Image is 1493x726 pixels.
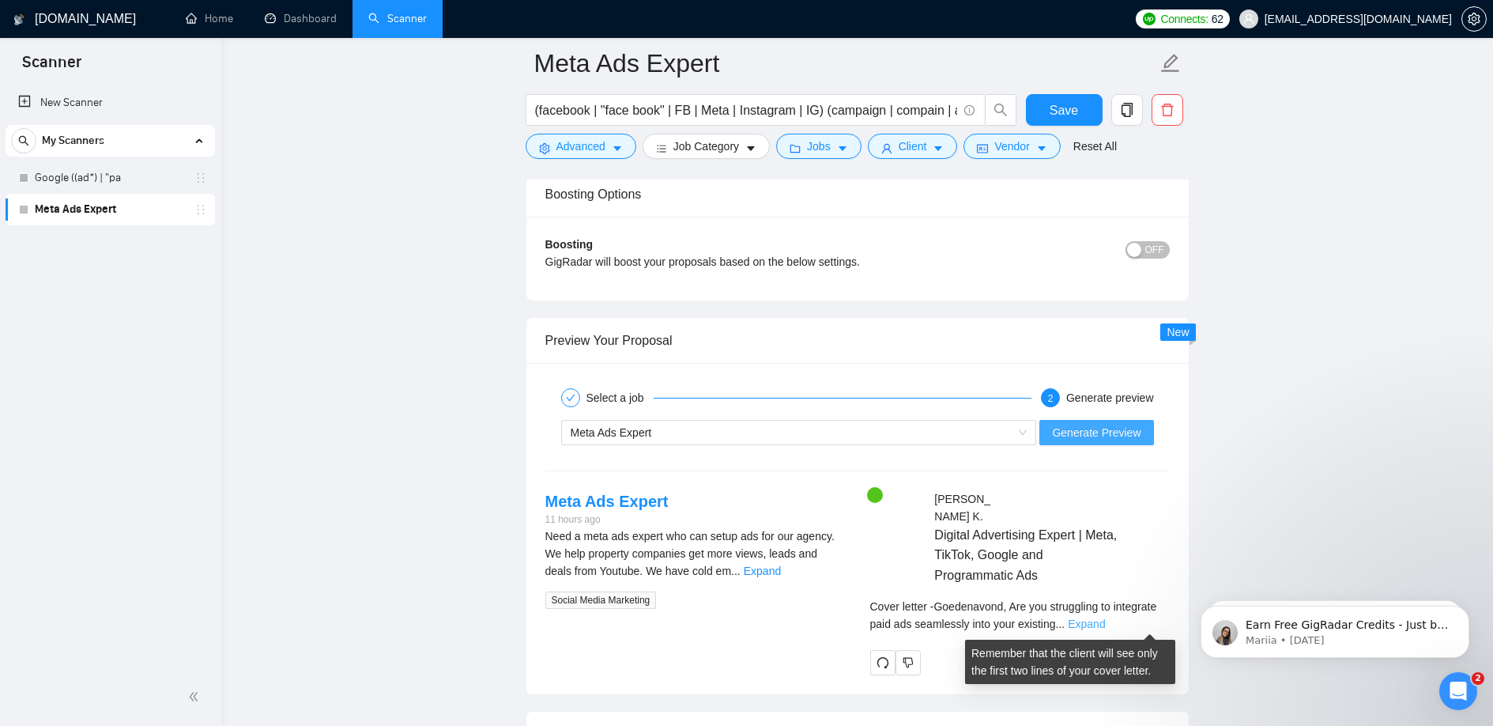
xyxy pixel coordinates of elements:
[18,87,202,119] a: New Scanner
[1152,94,1183,126] button: delete
[1243,13,1254,25] span: user
[1143,13,1156,25] img: upwork-logo.png
[985,94,1016,126] button: search
[868,134,958,159] button: userClientcaret-down
[545,512,669,527] div: 11 hours ago
[265,12,337,25] a: dashboardDashboard
[1177,573,1493,683] iframe: Intercom notifications message
[1048,393,1054,404] span: 2
[899,138,927,155] span: Client
[42,125,104,157] span: My Scanners
[545,592,657,609] span: Social Media Marketing
[731,565,741,577] span: ...
[673,138,739,155] span: Job Category
[35,194,185,225] a: Meta Ads Expert
[903,656,914,669] span: dislike
[895,650,921,675] button: dislike
[11,128,36,153] button: search
[586,388,654,407] div: Select a job
[1145,241,1164,259] span: OFF
[1461,13,1487,25] a: setting
[870,598,1170,633] div: Remember that the client will see only the first two lines of your cover letter.
[870,490,921,541] img: c1N-ptCjo_Wa_kC5VLxFhGQIJfeW53pZziIxGFcpZkq8N0K-OJNZqlw0VqvGHsxpj0
[1112,103,1142,117] span: copy
[535,100,957,120] input: Search Freelance Jobs...
[1068,618,1105,630] a: Expand
[1167,326,1189,338] span: New
[545,253,1014,270] div: GigRadar will boost your proposals based on the below settings.
[188,689,204,705] span: double-left
[545,527,845,580] div: Need a meta ads expert who can setup ads for our agency. We help property companies get more view...
[612,142,623,154] span: caret-down
[1026,94,1103,126] button: Save
[526,134,636,159] button: settingAdvancedcaret-down
[994,138,1029,155] span: Vendor
[1160,53,1181,74] span: edit
[534,43,1157,83] input: Scanner name...
[556,138,605,155] span: Advanced
[837,142,848,154] span: caret-down
[545,238,594,251] b: Boosting
[1462,13,1486,25] span: setting
[656,142,667,154] span: bars
[12,135,36,146] span: search
[6,87,215,119] li: New Scanner
[965,640,1175,684] div: Remember that the client will see only the first two lines of your cover letter.
[977,142,988,154] span: idcard
[539,142,550,154] span: setting
[986,103,1016,117] span: search
[1472,672,1484,685] span: 2
[1111,94,1143,126] button: copy
[1160,10,1208,28] span: Connects:
[6,125,215,225] li: My Scanners
[934,525,1122,584] span: Digital Advertising Expert | Meta, TikTok, Google and Programmatic Ads
[194,172,207,184] span: holder
[186,12,233,25] a: homeHome
[1056,618,1065,630] span: ...
[1036,142,1047,154] span: caret-down
[776,134,861,159] button: folderJobscaret-down
[35,162,185,194] a: Google ((ad*) | "pa
[1212,10,1223,28] span: 62
[1073,138,1117,155] a: Reset All
[1152,103,1182,117] span: delete
[1050,100,1078,120] span: Save
[643,134,770,159] button: barsJob Categorycaret-down
[368,12,427,25] a: searchScanner
[744,565,781,577] a: Expand
[1461,6,1487,32] button: setting
[1052,424,1140,441] span: Generate Preview
[1066,388,1154,407] div: Generate preview
[870,650,895,675] button: redo
[545,318,1170,363] div: Preview Your Proposal
[545,493,669,510] a: Meta Ads Expert
[790,142,801,154] span: folder
[870,600,1157,630] span: Cover letter - Goedenavond, Are you struggling to integrate paid ads seamlessly into your existing
[934,493,990,523] span: [PERSON_NAME] K .
[745,142,756,154] span: caret-down
[194,203,207,216] span: holder
[545,172,1170,217] div: Boosting Options
[566,393,575,403] span: check
[9,51,94,84] span: Scanner
[871,656,895,669] span: redo
[545,530,835,577] span: Need a meta ads expert who can setup ads for our agency. We help property companies get more view...
[13,7,25,32] img: logo
[933,142,944,154] span: caret-down
[963,134,1060,159] button: idcardVendorcaret-down
[807,138,831,155] span: Jobs
[964,105,975,115] span: info-circle
[571,426,652,439] span: Meta Ads Expert
[1039,420,1153,445] button: Generate Preview
[1439,672,1477,710] iframe: Intercom live chat
[881,142,892,154] span: user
